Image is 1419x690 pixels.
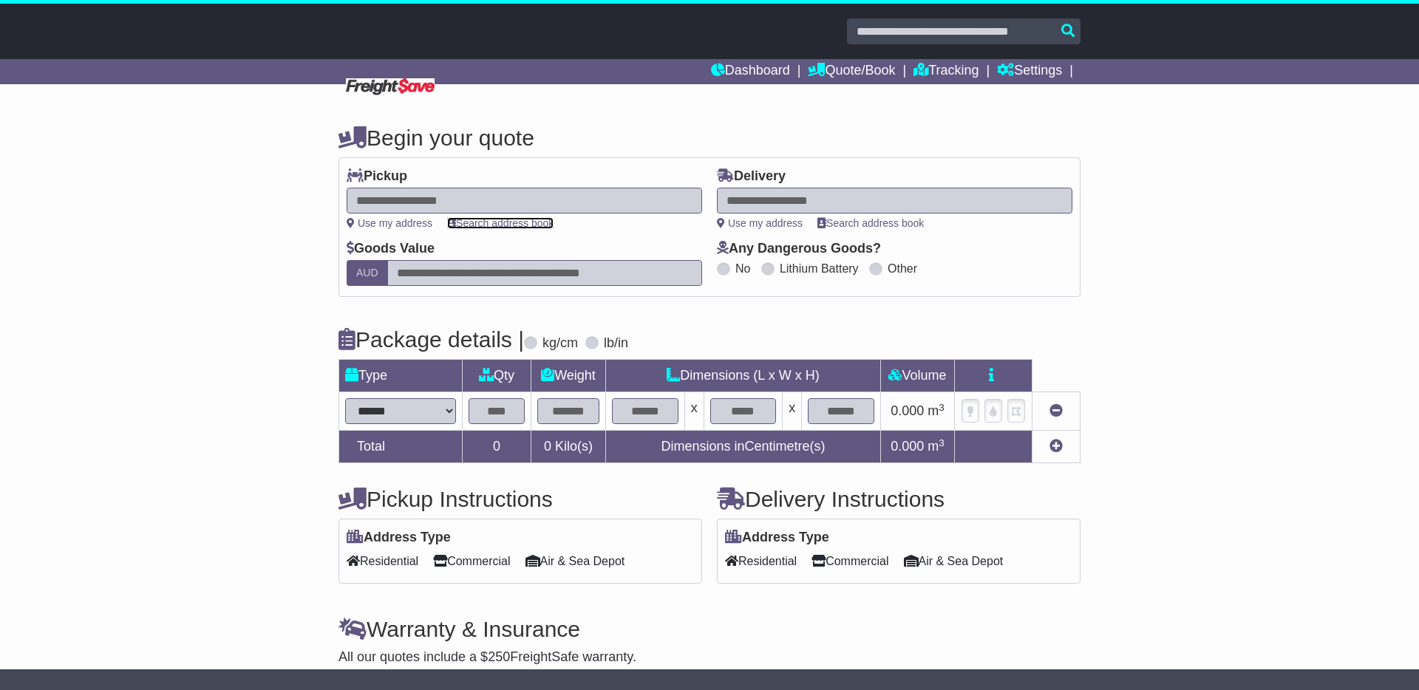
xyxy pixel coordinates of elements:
td: Volume [880,360,954,392]
div: v 4.0.25 [41,24,72,35]
span: m [928,439,945,454]
td: Kilo(s) [531,431,606,463]
h4: Package details | [338,327,524,352]
span: Commercial [433,550,510,573]
a: Use my address [717,217,803,229]
span: Residential [725,550,797,573]
td: x [684,392,704,431]
h4: Warranty & Insurance [338,617,1081,641]
img: logo_orange.svg [24,24,35,35]
label: Lithium Battery [780,262,859,276]
td: Type [339,360,463,392]
a: Quote/Book [808,59,895,84]
a: Remove this item [1049,403,1063,418]
label: Pickup [347,168,407,185]
sup: 3 [939,437,945,448]
label: Goods Value [347,241,435,257]
img: website_grey.svg [24,38,35,50]
label: Delivery [717,168,786,185]
a: Search address book [447,217,554,229]
label: Address Type [347,530,451,546]
h4: Delivery Instructions [717,487,1081,511]
span: 250 [488,649,510,664]
span: 0 [544,439,551,454]
label: Any Dangerous Goods? [717,241,881,257]
a: Tracking [913,59,979,84]
img: tab_keywords_by_traffic_grey.svg [149,93,161,105]
div: Domain: [DOMAIN_NAME] [38,38,163,50]
td: x [783,392,802,431]
label: Address Type [725,530,829,546]
span: 0.000 [891,439,924,454]
span: Air & Sea Depot [525,550,625,573]
a: Settings [997,59,1062,84]
a: Search address book [817,217,924,229]
label: Other [888,262,917,276]
td: Weight [531,360,606,392]
img: Freight Save [346,78,435,95]
label: No [735,262,750,276]
a: Dashboard [711,59,790,84]
td: Dimensions in Centimetre(s) [605,431,880,463]
div: All our quotes include a $ FreightSafe warranty. [338,649,1081,666]
div: Domain Overview [59,95,132,104]
div: Keywords by Traffic [166,95,244,104]
label: kg/cm [542,335,578,352]
td: Qty [463,360,531,392]
sup: 3 [939,402,945,413]
span: Residential [347,550,418,573]
h4: Pickup Instructions [338,487,702,511]
a: Add new item [1049,439,1063,454]
span: 0.000 [891,403,924,418]
span: m [928,403,945,418]
span: Commercial [811,550,888,573]
td: Dimensions (L x W x H) [605,360,880,392]
h4: Begin your quote [338,126,1081,150]
label: AUD [347,260,388,286]
span: Air & Sea Depot [904,550,1004,573]
label: lb/in [604,335,628,352]
a: Use my address [347,217,432,229]
td: 0 [463,431,531,463]
td: Total [339,431,463,463]
img: tab_domain_overview_orange.svg [43,93,55,105]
